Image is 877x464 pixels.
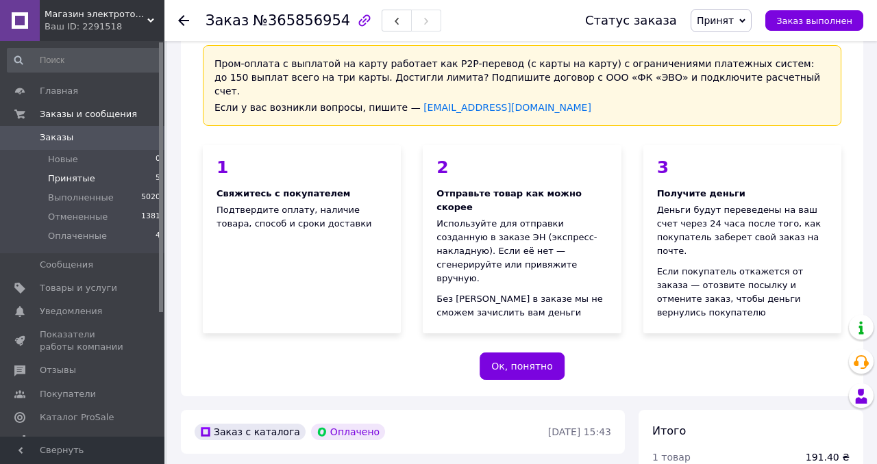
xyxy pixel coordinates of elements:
[585,14,677,27] div: Статус заказа
[48,230,107,242] span: Оплаченные
[214,101,830,114] div: Если у вас возникли вопросы, пишите —
[40,364,76,376] span: Отзывы
[657,203,828,258] div: Деньги будут переведены на ваш счет через 24 часа после того, как покупатель заберет свой заказ н...
[765,10,863,31] button: Заказ выполнен
[436,188,582,212] span: Отправьте товар как можно скорее
[45,21,164,33] div: Ваш ID: 2291518
[7,48,162,73] input: Поиск
[40,282,117,294] span: Товары и услуги
[40,108,137,120] span: Заказы и сообщения
[40,259,93,271] span: Сообщения
[40,328,127,353] span: Показатели работы компании
[203,45,841,126] div: Пром-оплата с выплатой на карту работает как P2P-перевод (с карты на карту) с ограничениями плате...
[203,145,401,333] div: Подтвердите оплату, наличие товара, способ и сроки доставки
[48,211,108,223] span: Отмененные
[40,411,114,424] span: Каталог ProSale
[206,12,249,29] span: Заказ
[40,305,102,318] span: Уведомления
[40,131,73,144] span: Заказы
[652,424,686,437] span: Итого
[548,426,611,437] time: [DATE] 15:43
[657,265,828,320] div: Если покупатель откажется от заказа — отозвите посылку и отмените заказ, чтобы деньги вернулись п...
[806,450,850,464] div: 191.40 ₴
[217,159,387,176] div: 1
[311,424,385,440] div: Оплачено
[657,188,745,198] span: Получите деньги
[156,172,160,185] span: 5
[178,14,189,27] div: Вернуться назад
[141,192,160,204] span: 5020
[45,8,147,21] span: Магазин электротоваров "Electro-kr"
[48,192,114,204] span: Выполненные
[48,172,95,185] span: Принятые
[436,159,607,176] div: 2
[652,452,691,463] span: 1 товар
[40,435,90,447] span: Аналитика
[776,16,852,26] span: Заказ выполнен
[697,15,734,26] span: Принят
[195,424,306,440] div: Заказ с каталога
[253,12,350,29] span: №365856954
[40,388,96,400] span: Покупатели
[156,230,160,242] span: 4
[480,352,565,380] button: Ок, понятно
[217,188,350,198] span: Свяжитесь с покупателем
[423,102,591,113] a: [EMAIL_ADDRESS][DOMAIN_NAME]
[141,211,160,223] span: 1381
[436,217,607,285] div: Используйте для отправки созданную в заказе ЭН (экспресс-накладную). Если её нет — сгенерируйте и...
[657,159,828,176] div: 3
[40,85,78,97] span: Главная
[436,292,607,320] div: Без [PERSON_NAME] в заказе мы не сможем зачислить вам деньги
[48,153,78,166] span: Новые
[156,153,160,166] span: 0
